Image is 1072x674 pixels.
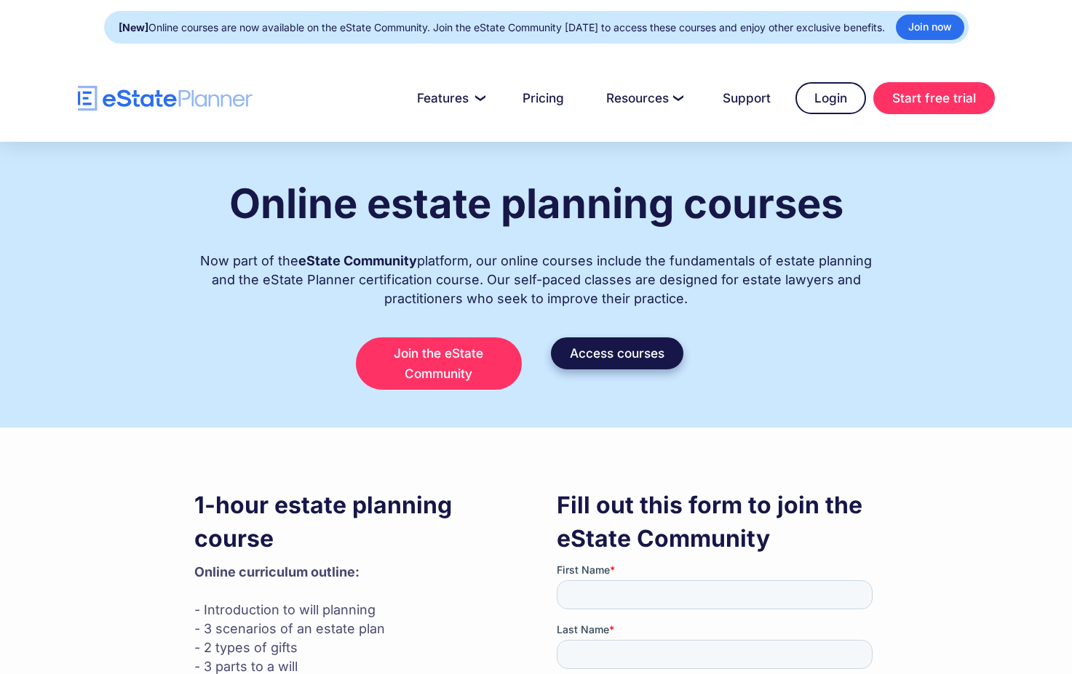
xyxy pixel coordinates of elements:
[589,84,698,113] a: Resources
[557,489,878,555] h3: Fill out this form to join the eState Community
[873,82,995,114] a: Start free trial
[194,564,360,579] strong: Online curriculum outline: ‍
[400,84,498,113] a: Features
[795,82,866,114] a: Login
[505,84,581,113] a: Pricing
[119,21,148,33] strong: [New]
[78,86,253,111] a: home
[896,15,964,40] a: Join now
[119,17,885,38] div: Online courses are now available on the eState Community. Join the eState Community [DATE] to acc...
[229,181,843,226] h1: Online estate planning courses
[194,489,516,555] h3: 1-hour estate planning course
[194,237,878,308] div: Now part of the platform, our online courses include the fundamentals of estate planning and the ...
[551,337,683,369] a: Access courses
[705,84,788,113] a: Support
[298,253,417,268] strong: eState Community
[356,337,522,390] a: Join the eState Community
